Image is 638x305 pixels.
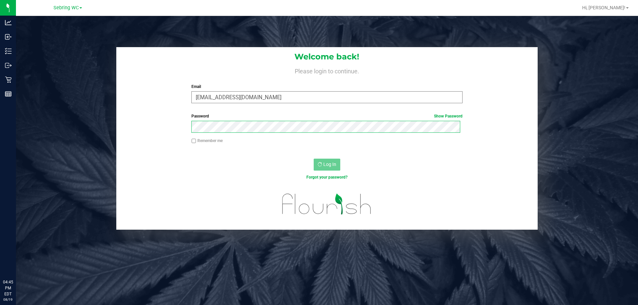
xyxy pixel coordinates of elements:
[191,139,196,143] input: Remember me
[5,76,12,83] inline-svg: Retail
[323,162,336,167] span: Log In
[191,84,462,90] label: Email
[434,114,463,118] a: Show Password
[116,52,538,61] h1: Welcome back!
[274,187,379,221] img: flourish_logo.svg
[191,114,209,118] span: Password
[3,297,13,302] p: 08/19
[5,91,12,97] inline-svg: Reports
[5,34,12,40] inline-svg: Inbound
[314,159,340,171] button: Log In
[582,5,625,10] span: Hi, [PERSON_NAME]!
[5,48,12,54] inline-svg: Inventory
[191,138,223,144] label: Remember me
[116,66,538,74] h4: Please login to continue.
[306,175,348,180] a: Forgot your password?
[5,62,12,69] inline-svg: Outbound
[53,5,79,11] span: Sebring WC
[5,19,12,26] inline-svg: Analytics
[3,279,13,297] p: 04:45 PM EDT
